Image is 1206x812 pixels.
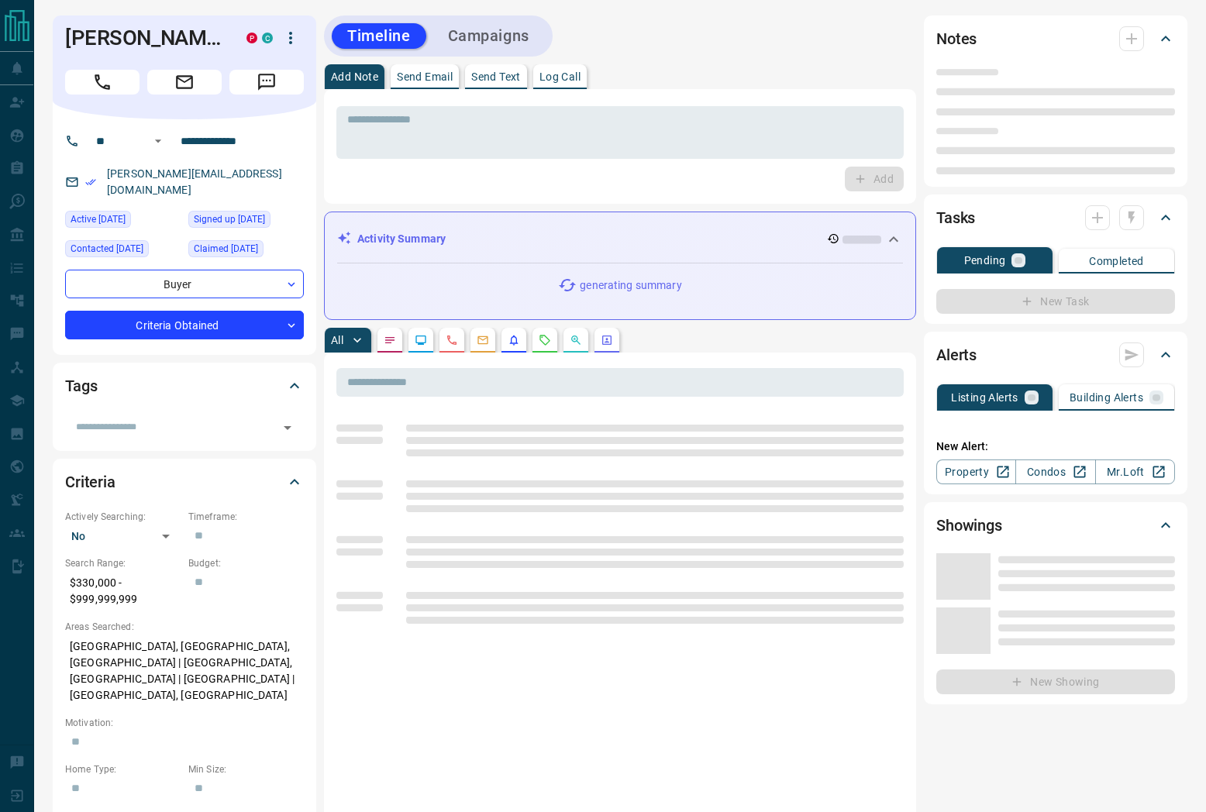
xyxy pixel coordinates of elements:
[65,634,304,708] p: [GEOGRAPHIC_DATA], [GEOGRAPHIC_DATA], [GEOGRAPHIC_DATA] | [GEOGRAPHIC_DATA], [GEOGRAPHIC_DATA] | ...
[471,71,521,82] p: Send Text
[188,240,304,262] div: Thu Jan 27 2022
[65,620,304,634] p: Areas Searched:
[936,199,1175,236] div: Tasks
[194,241,258,256] span: Claimed [DATE]
[71,241,143,256] span: Contacted [DATE]
[65,367,304,404] div: Tags
[85,177,96,188] svg: Email Verified
[65,70,140,95] span: Call
[357,231,446,247] p: Activity Summary
[446,334,458,346] svg: Calls
[432,23,545,49] button: Campaigns
[539,334,551,346] svg: Requests
[194,212,265,227] span: Signed up [DATE]
[601,334,613,346] svg: Agent Actions
[331,71,378,82] p: Add Note
[262,33,273,43] div: condos.ca
[1095,459,1175,484] a: Mr.Loft
[147,70,222,95] span: Email
[65,556,181,570] p: Search Range:
[65,211,181,232] div: Sun Sep 07 2025
[397,71,453,82] p: Send Email
[188,556,304,570] p: Budget:
[951,392,1018,403] p: Listing Alerts
[936,205,975,230] h2: Tasks
[477,334,489,346] svg: Emails
[1070,392,1143,403] p: Building Alerts
[570,334,582,346] svg: Opportunities
[964,255,1006,266] p: Pending
[936,439,1175,455] p: New Alert:
[65,240,181,262] div: Sun Dec 01 2024
[188,762,304,776] p: Min Size:
[65,463,304,501] div: Criteria
[65,716,304,730] p: Motivation:
[936,20,1175,57] div: Notes
[580,277,681,294] p: generating summary
[936,26,977,51] h2: Notes
[188,510,304,524] p: Timeframe:
[71,212,126,227] span: Active [DATE]
[1089,256,1144,267] p: Completed
[1015,459,1095,484] a: Condos
[107,167,282,196] a: [PERSON_NAME][EMAIL_ADDRESS][DOMAIN_NAME]
[246,33,257,43] div: property.ca
[384,334,396,346] svg: Notes
[277,417,298,439] button: Open
[337,225,903,253] div: Activity Summary
[508,334,520,346] svg: Listing Alerts
[65,373,97,398] h2: Tags
[65,762,181,776] p: Home Type:
[331,335,343,346] p: All
[65,510,181,524] p: Actively Searching:
[332,23,426,49] button: Timeline
[229,70,304,95] span: Message
[936,342,977,367] h2: Alerts
[539,71,581,82] p: Log Call
[149,132,167,150] button: Open
[65,470,115,494] h2: Criteria
[936,459,1016,484] a: Property
[415,334,427,346] svg: Lead Browsing Activity
[65,524,181,549] div: No
[65,570,181,612] p: $330,000 - $999,999,999
[936,507,1175,544] div: Showings
[65,311,304,339] div: Criteria Obtained
[65,26,223,50] h1: [PERSON_NAME]
[188,211,304,232] div: Fri Dec 07 2018
[65,270,304,298] div: Buyer
[936,336,1175,373] div: Alerts
[936,513,1002,538] h2: Showings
